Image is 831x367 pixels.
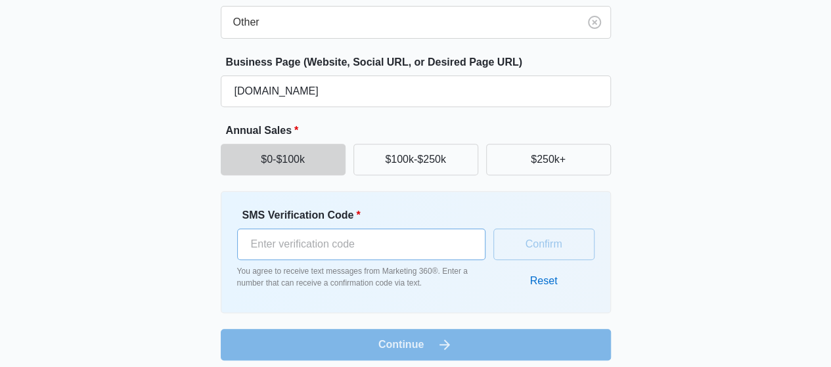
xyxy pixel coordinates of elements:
button: $250k+ [486,144,611,175]
label: Annual Sales [226,123,616,139]
button: Clear [584,12,605,33]
input: Enter verification code [237,228,485,260]
label: Business Page (Website, Social URL, or Desired Page URL) [226,54,616,70]
p: You agree to receive text messages from Marketing 360®. Enter a number that can receive a confirm... [237,265,485,289]
button: $0-$100k [221,144,346,175]
label: SMS Verification Code [242,207,491,223]
button: $100k-$250k [353,144,478,175]
input: e.g. janesplumbing.com [221,76,611,107]
button: Reset [517,265,571,297]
